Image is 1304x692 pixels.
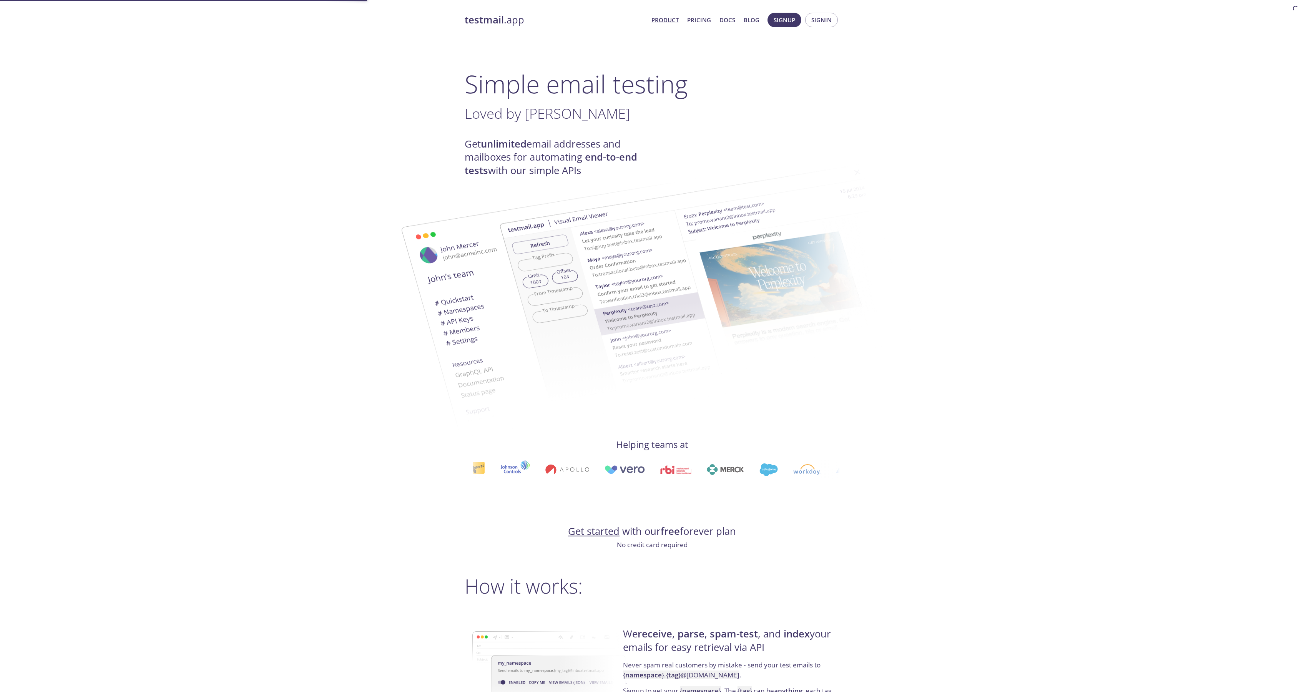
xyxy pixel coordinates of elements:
[623,627,837,660] h4: We , , , and your emails for easy retrieval via API
[465,150,637,177] strong: end-to-end tests
[631,465,663,474] img: rbi
[471,460,501,479] img: johnsoncontrols
[481,137,527,151] strong: unlimited
[784,627,810,641] strong: index
[774,15,795,25] span: Signup
[719,15,735,25] a: Docs
[731,463,749,476] img: salesforce
[623,670,739,679] code: { } . { } @[DOMAIN_NAME]
[767,13,801,27] button: Signup
[372,178,787,438] img: testmail-email-viewer
[499,153,914,413] img: testmail-email-viewer
[465,104,630,123] span: Loved by [PERSON_NAME]
[805,13,838,27] button: Signin
[465,525,840,538] h4: with our forever plan
[651,15,679,25] a: Product
[710,627,758,641] strong: spam-test
[764,464,792,475] img: workday
[516,464,560,475] img: apollo
[811,15,832,25] span: Signin
[575,465,616,474] img: vero
[623,660,837,686] p: Never spam real customers by mistake - send your test emails to .
[465,138,652,177] h4: Get email addresses and mailboxes for automating with our simple APIs
[678,464,715,475] img: merck
[687,15,711,25] a: Pricing
[668,670,678,679] strong: tag
[465,438,840,451] h4: Helping teams at
[465,69,840,99] h1: Simple email testing
[465,574,840,597] h2: How it works:
[638,627,672,641] strong: receive
[807,464,856,475] img: atlassian
[678,627,704,641] strong: parse
[465,540,840,550] p: No credit card required
[568,524,620,538] a: Get started
[625,670,662,679] strong: namespace
[465,13,645,27] a: testmail.app
[465,13,504,27] strong: testmail
[744,15,759,25] a: Blog
[661,524,680,538] strong: free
